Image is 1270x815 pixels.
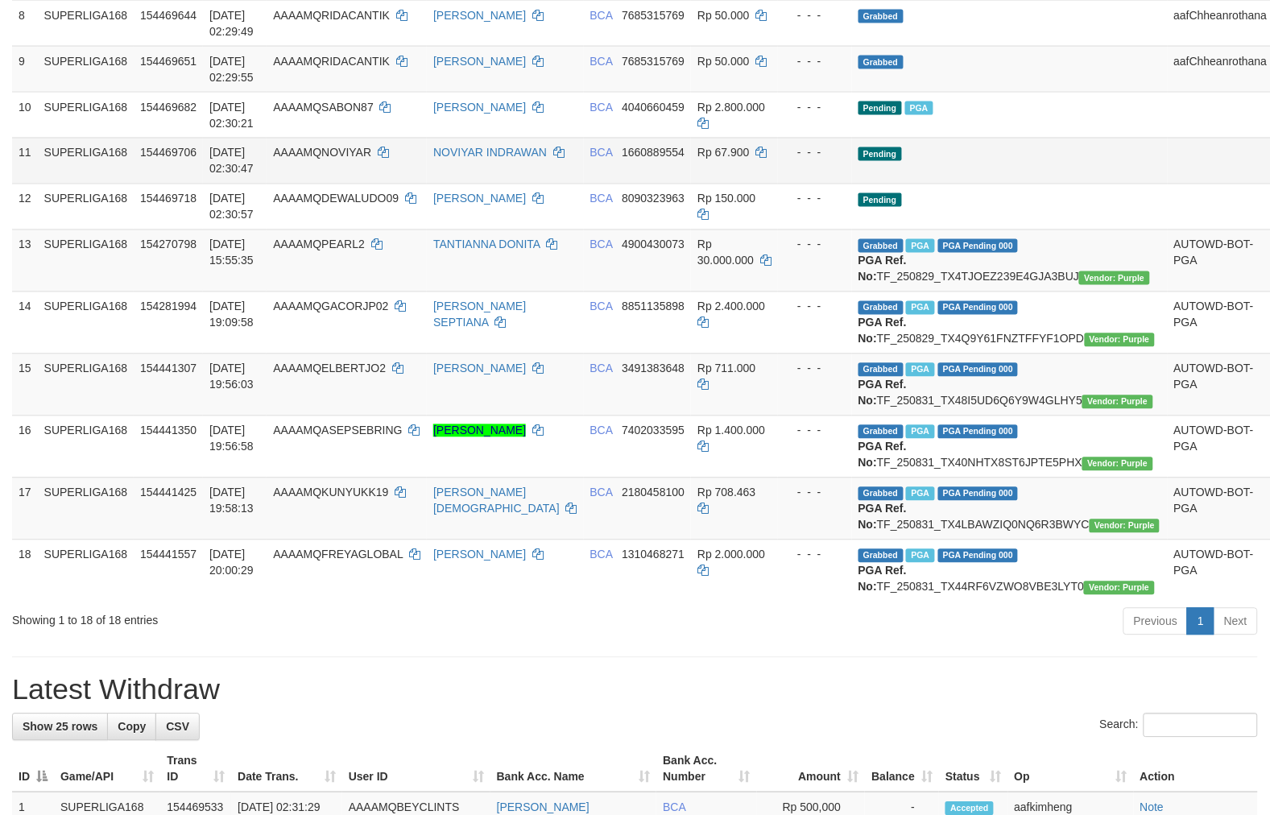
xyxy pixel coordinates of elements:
td: SUPERLIGA168 [38,478,134,540]
span: Grabbed [858,363,904,377]
a: [PERSON_NAME] [497,801,589,814]
span: Copy 7402033595 to clipboard [622,424,685,437]
th: Amount: activate to sort column ascending [757,747,866,792]
span: Marked by aafnonsreyleab [906,301,934,315]
span: Copy [118,721,146,734]
span: Marked by aafsoycanthlai [906,549,934,563]
span: Vendor URL: https://trx4.1velocity.biz [1085,333,1155,347]
span: BCA [590,192,613,205]
div: - - - [784,191,846,207]
span: Copy 3491383648 to clipboard [622,362,685,375]
span: Rp 2.400.000 [697,300,765,313]
a: Next [1214,608,1258,635]
div: - - - [784,237,846,253]
span: [DATE] 19:56:03 [209,362,254,391]
span: Copy 4040660459 to clipboard [622,101,685,114]
input: Search: [1144,714,1258,738]
td: SUPERLIGA168 [38,416,134,478]
span: PGA Pending [938,301,1019,315]
th: Date Trans.: activate to sort column ascending [231,747,342,792]
span: 154469682 [140,101,196,114]
td: TF_250829_TX4Q9Y61FNZTFFYF1OPD [852,292,1168,354]
div: - - - [784,145,846,161]
span: Vendor URL: https://trx4.1velocity.biz [1079,271,1149,285]
span: 154469706 [140,147,196,159]
span: 154469644 [140,9,196,22]
div: Showing 1 to 18 of 18 entries [12,606,517,629]
span: Rp 1.400.000 [697,424,765,437]
span: Copy 1660889554 to clipboard [622,147,685,159]
span: 154469718 [140,192,196,205]
td: TF_250831_TX4LBAWZIQ0NQ6R3BWYC [852,478,1168,540]
td: 18 [12,540,38,602]
b: PGA Ref. No: [858,503,907,532]
span: Copy 2180458100 to clipboard [622,486,685,499]
span: BCA [590,147,613,159]
span: Grabbed [858,10,904,23]
span: Marked by aafsoycanthlai [906,363,934,377]
span: 154441350 [140,424,196,437]
span: Marked by aafsoycanthlai [906,487,934,501]
th: Op: activate to sort column ascending [1008,747,1134,792]
span: BCA [590,362,613,375]
span: 154441557 [140,548,196,561]
span: Show 25 rows [23,721,97,734]
a: [PERSON_NAME] [433,55,526,68]
span: BCA [590,238,613,251]
a: Previous [1123,608,1188,635]
span: Grabbed [858,239,904,253]
a: [PERSON_NAME] [433,101,526,114]
td: 17 [12,478,38,540]
span: Rp 2.800.000 [697,101,765,114]
span: Marked by aafnonsreyleab [905,101,933,115]
td: SUPERLIGA168 [38,354,134,416]
div: - - - [784,7,846,23]
div: - - - [784,53,846,69]
span: [DATE] 19:09:58 [209,300,254,329]
td: TF_250831_TX44RF6VZWO8VBE3LYT0 [852,540,1168,602]
span: [DATE] 19:58:13 [209,486,254,515]
td: 14 [12,292,38,354]
span: AAAAMQRIDACANTIK [273,9,390,22]
th: Trans ID: activate to sort column ascending [160,747,231,792]
span: Rp 711.000 [697,362,755,375]
td: 11 [12,138,38,184]
span: Marked by aafmaleo [906,239,934,253]
b: PGA Ref. No: [858,254,907,283]
th: User ID: activate to sort column ascending [342,747,490,792]
span: BCA [590,300,613,313]
a: [PERSON_NAME] [433,362,526,375]
span: 154281994 [140,300,196,313]
span: Grabbed [858,487,904,501]
span: AAAAMQSABON87 [273,101,374,114]
a: [PERSON_NAME] [433,424,526,437]
span: Rp 50.000 [697,9,750,22]
span: Vendor URL: https://trx4.1velocity.biz [1082,395,1152,409]
div: - - - [784,485,846,501]
span: Marked by aafsoycanthlai [906,425,934,439]
b: PGA Ref. No: [858,565,907,594]
td: SUPERLIGA168 [38,230,134,292]
td: SUPERLIGA168 [38,292,134,354]
a: [PERSON_NAME][DEMOGRAPHIC_DATA] [433,486,560,515]
span: [DATE] 20:00:29 [209,548,254,577]
span: AAAAMQKUNYUKK19 [273,486,388,499]
span: [DATE] 02:30:47 [209,147,254,176]
span: Rp 150.000 [697,192,755,205]
td: 10 [12,92,38,138]
span: AAAAMQFREYAGLOBAL [273,548,403,561]
span: Copy 8090323963 to clipboard [622,192,685,205]
span: BCA [590,9,613,22]
span: BCA [590,101,613,114]
td: 9 [12,46,38,92]
td: TF_250831_TX40NHTX8ST6JPTE5PHX [852,416,1168,478]
td: SUPERLIGA168 [38,46,134,92]
td: SUPERLIGA168 [38,540,134,602]
span: PGA Pending [938,363,1019,377]
span: Copy 4900430073 to clipboard [622,238,685,251]
a: CSV [155,714,200,741]
td: SUPERLIGA168 [38,92,134,138]
a: [PERSON_NAME] [433,192,526,205]
span: [DATE] 15:55:35 [209,238,254,267]
td: TF_250831_TX48I5UD6Q6Y9W4GLHY5 [852,354,1168,416]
